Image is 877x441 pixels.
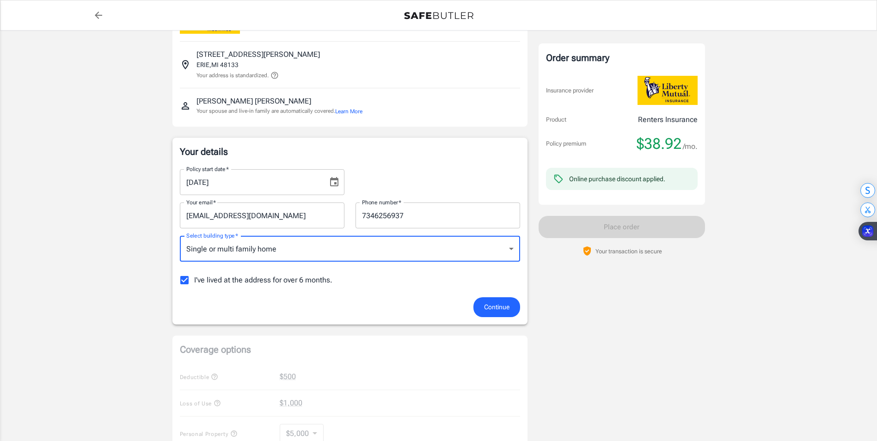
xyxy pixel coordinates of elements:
[638,114,698,125] p: Renters Insurance
[637,135,681,153] span: $38.92
[196,60,239,69] p: ERIE , MI 48133
[194,275,332,286] span: I've lived at the address for over 6 months.
[362,198,401,206] label: Phone number
[356,202,520,228] input: Enter number
[196,71,269,80] p: Your address is standardized.
[335,107,362,116] button: Learn More
[473,297,520,317] button: Continue
[186,165,229,173] label: Policy start date
[546,115,566,124] p: Product
[484,301,509,313] span: Continue
[196,96,311,107] p: [PERSON_NAME] [PERSON_NAME]
[180,59,191,70] svg: Insured address
[196,49,320,60] p: [STREET_ADDRESS][PERSON_NAME]
[325,173,343,191] button: Choose date, selected date is Sep 19, 2025
[404,12,473,19] img: Back to quotes
[546,51,698,65] div: Order summary
[180,145,520,158] p: Your details
[186,198,216,206] label: Your email
[89,6,108,24] a: back to quotes
[638,76,698,105] img: Liberty Mutual
[180,236,520,262] div: Single or multi family home
[595,247,662,256] p: Your transaction is secure
[569,174,665,184] div: Online purchase discount applied.
[546,86,594,95] p: Insurance provider
[186,232,238,239] label: Select building type
[683,140,698,153] span: /mo.
[196,107,362,116] p: Your spouse and live-in family are automatically covered.
[180,202,344,228] input: Enter email
[180,169,321,195] input: MM/DD/YYYY
[546,139,586,148] p: Policy premium
[180,100,191,111] svg: Insured person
